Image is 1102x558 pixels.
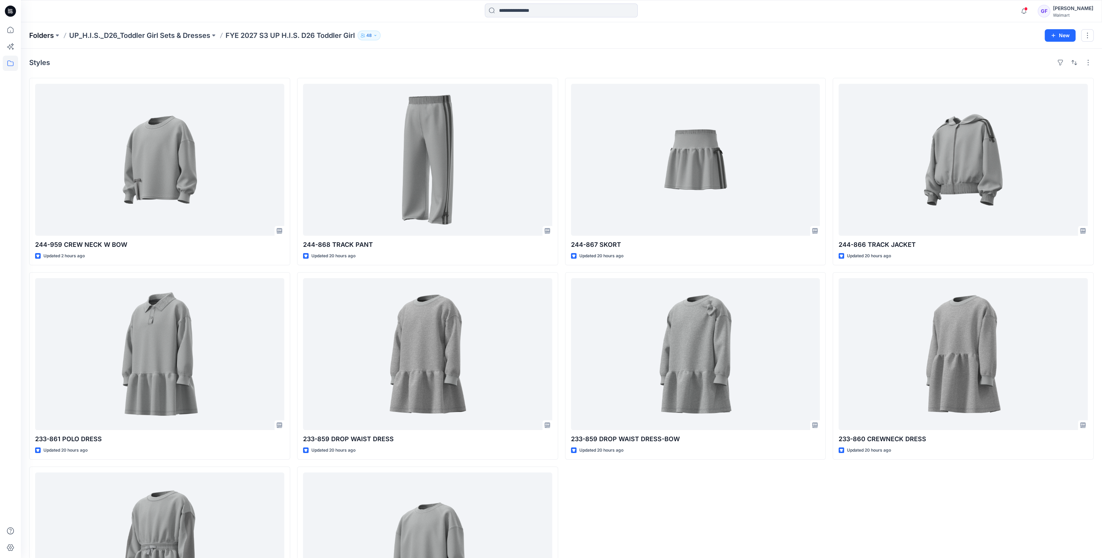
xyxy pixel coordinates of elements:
p: 233-859 DROP WAIST DRESS-BOW [571,434,820,444]
button: New [1045,29,1076,42]
p: Updated 20 hours ago [579,447,623,454]
p: Updated 20 hours ago [579,252,623,260]
a: 233-861 POLO DRESS [35,278,284,430]
h4: Styles [29,58,50,67]
a: 244-959 CREW NECK W BOW [35,84,284,236]
p: Updated 20 hours ago [847,447,891,454]
p: 244-866 TRACK JACKET [839,240,1088,250]
button: 48 [358,31,381,40]
a: Folders [29,31,54,40]
div: Walmart [1053,13,1093,18]
p: Updated 20 hours ago [311,447,356,454]
p: Updated 2 hours ago [43,252,85,260]
p: 233-860 CREWNECK DRESS [839,434,1088,444]
p: 233-859 DROP WAIST DRESS [303,434,552,444]
p: 244-868 TRACK PANT [303,240,552,250]
p: 233-861 POLO DRESS [35,434,284,444]
p: 244-867 SKORT [571,240,820,250]
div: [PERSON_NAME] [1053,4,1093,13]
p: 244-959 CREW NECK W BOW [35,240,284,250]
a: 233-859 DROP WAIST DRESS [303,278,552,430]
div: GF [1038,5,1050,17]
a: 244-867 SKORT [571,84,820,236]
a: 233-860 CREWNECK DRESS [839,278,1088,430]
p: FYE 2027 S3 UP H.I.S. D26 Toddler Girl [226,31,355,40]
p: Updated 20 hours ago [847,252,891,260]
a: 244-868 TRACK PANT [303,84,552,236]
a: UP_H.I.S._D26_Toddler Girl Sets & Dresses [69,31,210,40]
p: Updated 20 hours ago [311,252,356,260]
p: Updated 20 hours ago [43,447,88,454]
a: 244-866 TRACK JACKET [839,84,1088,236]
a: 233-859 DROP WAIST DRESS-BOW [571,278,820,430]
p: 48 [366,32,372,39]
